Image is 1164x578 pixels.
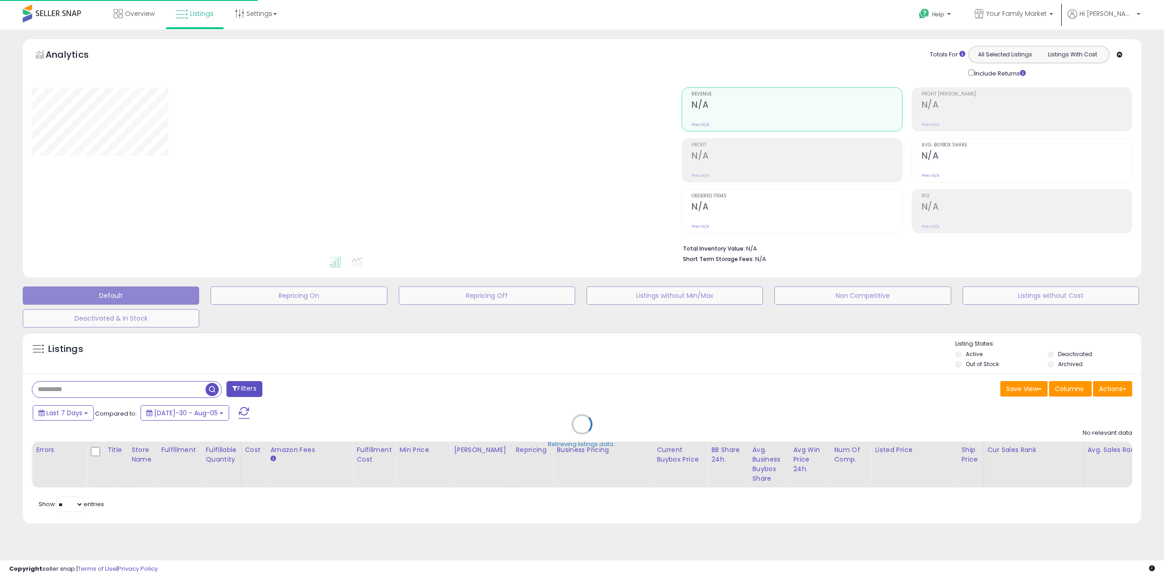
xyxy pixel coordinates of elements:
h2: N/A [922,201,1132,214]
h5: Analytics [45,48,106,63]
small: Prev: N/A [922,122,939,127]
button: Listings without Min/Max [587,286,763,305]
button: Repricing On [211,286,387,305]
small: Prev: N/A [922,173,939,178]
h2: N/A [922,151,1132,163]
span: Profit [692,143,902,148]
small: Prev: N/A [692,122,709,127]
span: ROI [922,194,1132,199]
h2: N/A [692,100,902,112]
button: All Selected Listings [971,49,1039,60]
span: N/A [755,255,766,263]
b: Total Inventory Value: [683,245,745,252]
small: Prev: N/A [692,173,709,178]
div: Totals For [930,50,965,59]
a: Help [912,1,960,30]
button: Default [23,286,199,305]
small: Prev: N/A [692,224,709,229]
button: Listings With Cost [1039,49,1106,60]
small: Prev: N/A [922,224,939,229]
span: Help [932,10,944,18]
span: Profit [PERSON_NAME] [922,92,1132,97]
button: Listings without Cost [963,286,1139,305]
div: Include Returns [962,68,1037,78]
span: Listings [190,9,214,18]
span: Overview [125,9,155,18]
span: Hi [PERSON_NAME] [1079,9,1134,18]
h2: N/A [692,151,902,163]
button: Non Competitive [774,286,951,305]
a: Hi [PERSON_NAME] [1068,9,1140,30]
span: Your Family Market [986,9,1047,18]
div: Retrieving listings data.. [548,440,616,448]
i: Get Help [918,8,930,20]
span: Ordered Items [692,194,902,199]
li: N/A [683,242,1125,253]
h2: N/A [692,201,902,214]
span: Avg. Buybox Share [922,143,1132,148]
button: Deactivated & In Stock [23,309,199,327]
b: Short Term Storage Fees: [683,255,754,263]
span: Revenue [692,92,902,97]
h2: N/A [922,100,1132,112]
button: Repricing Off [399,286,575,305]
